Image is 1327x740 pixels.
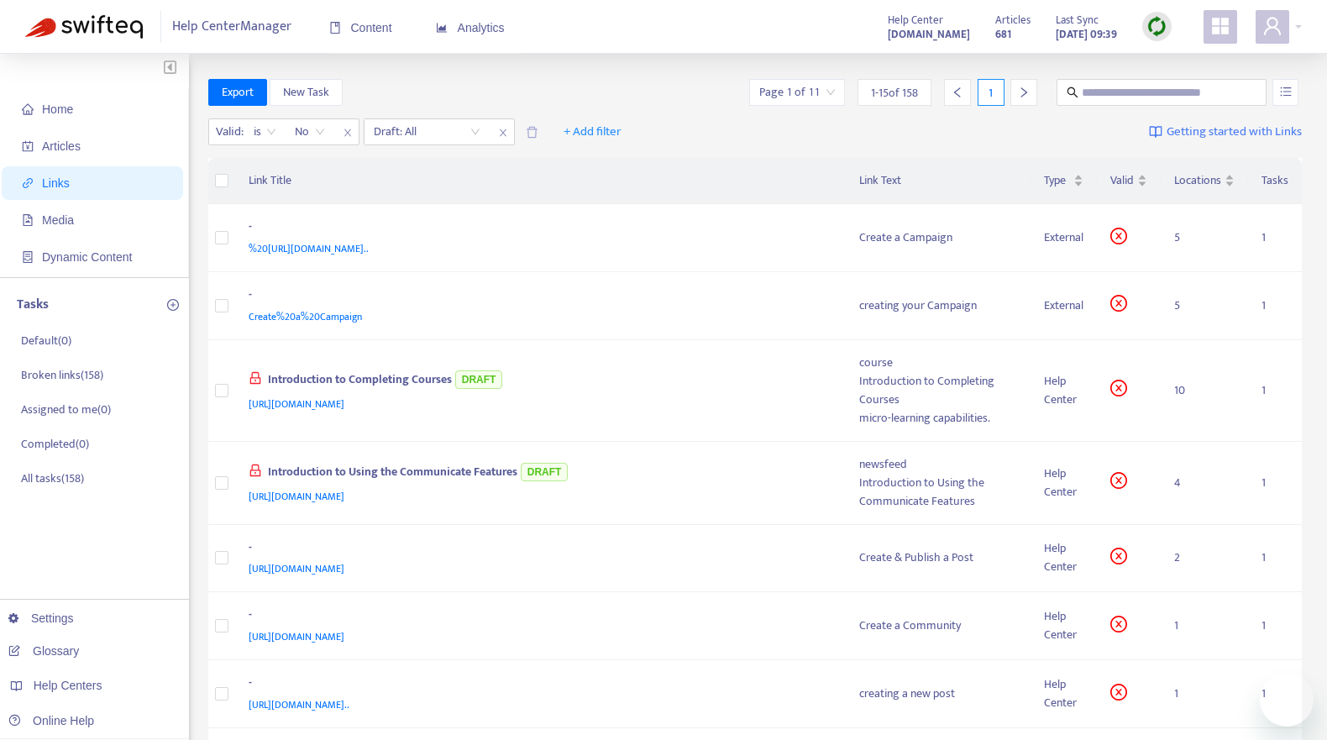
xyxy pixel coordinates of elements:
td: 4 [1161,442,1248,525]
span: lock [249,371,262,385]
p: Tasks [17,295,49,315]
span: close [337,123,359,143]
div: Introduction to Completing Courses [859,372,1017,409]
span: Articles [995,11,1031,29]
button: unordered-list [1272,79,1298,106]
span: Valid : [209,119,246,144]
p: All tasks ( 158 ) [21,470,84,487]
span: [URL][DOMAIN_NAME].. [249,696,349,713]
img: Swifteq [25,15,143,39]
div: Create & Publish a Post [859,548,1017,567]
th: Locations [1161,158,1248,204]
span: close-circle [1110,380,1127,396]
div: Help Center [1044,539,1083,576]
div: micro-learning capabilities. [859,409,1017,428]
p: Completed ( 0 ) [21,435,89,453]
td: 2 [1161,525,1248,593]
th: Link Text [846,158,1031,204]
td: 1 [1161,660,1248,728]
span: account-book [22,140,34,152]
a: Glossary [8,644,79,658]
span: Create%20a%20Campaign [249,308,362,325]
div: External [1044,228,1083,247]
a: Online Help [8,714,94,727]
span: close-circle [1110,684,1127,701]
span: + Add filter [564,122,622,142]
button: New Task [270,79,343,106]
td: 10 [1161,340,1248,442]
span: user [1262,16,1282,36]
span: close-circle [1110,616,1127,632]
span: close-circle [1110,295,1127,312]
td: 1 [1248,442,1302,525]
a: Settings [8,611,74,625]
span: DRAFT [521,463,569,481]
div: - [249,538,826,560]
span: unordered-list [1280,86,1292,97]
img: sync.dc5367851b00ba804db3.png [1146,16,1167,37]
span: area-chart [436,22,448,34]
span: file-image [22,214,34,226]
span: Type [1044,171,1070,190]
img: image-link [1149,125,1162,139]
span: %20[URL][DOMAIN_NAME].. [249,240,369,257]
span: Help Center [888,11,943,29]
span: Content [329,21,392,34]
span: close-circle [1110,228,1127,244]
a: Getting started with Links [1149,118,1302,145]
td: 1 [1248,660,1302,728]
td: 1 [1248,340,1302,442]
p: Broken links ( 158 ) [21,366,103,384]
span: Help Centers [34,679,102,692]
span: Media [42,213,74,227]
div: Help Center [1044,372,1083,409]
span: Locations [1174,171,1221,190]
div: Help Center [1044,464,1083,501]
th: Type [1031,158,1097,204]
span: search [1067,87,1078,98]
span: [URL][DOMAIN_NAME] [249,488,344,505]
td: 5 [1161,204,1248,272]
div: Introduction to Completing Courses [249,367,826,395]
span: Last Sync [1056,11,1099,29]
div: - [249,286,826,307]
span: Home [42,102,73,116]
span: is [254,119,276,144]
td: 5 [1161,272,1248,340]
th: Link Title [235,158,847,204]
td: 1 [1248,525,1302,593]
span: Dynamic Content [42,250,132,264]
span: Analytics [436,21,505,34]
div: newsfeed [859,455,1017,474]
div: Create a Community [859,617,1017,635]
th: Tasks [1248,158,1302,204]
div: Introduction to Using the Communicate Features [249,459,826,487]
span: lock [249,464,262,477]
span: right [1018,87,1030,98]
strong: [DOMAIN_NAME] [888,25,970,44]
span: close [492,123,514,143]
span: Valid [1110,171,1134,190]
div: 1 [978,79,1004,106]
div: Create a Campaign [859,228,1017,247]
button: + Add filter [551,118,634,145]
span: [URL][DOMAIN_NAME] [249,628,344,645]
span: left [952,87,963,98]
div: External [1044,297,1083,315]
td: 1 [1248,272,1302,340]
div: Help Center [1044,675,1083,712]
span: Help Center Manager [172,11,291,43]
iframe: Button to launch messaging window [1260,673,1314,727]
span: close-circle [1110,548,1127,564]
span: plus-circle [167,299,179,311]
a: [DOMAIN_NAME] [888,24,970,44]
span: 1 - 15 of 158 [871,84,918,102]
span: container [22,251,34,263]
td: 1 [1161,592,1248,660]
span: link [22,177,34,189]
div: - [249,218,826,239]
span: [URL][DOMAIN_NAME] [249,560,344,577]
span: No [295,119,325,144]
span: Links [42,176,70,190]
p: Default ( 0 ) [21,332,71,349]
